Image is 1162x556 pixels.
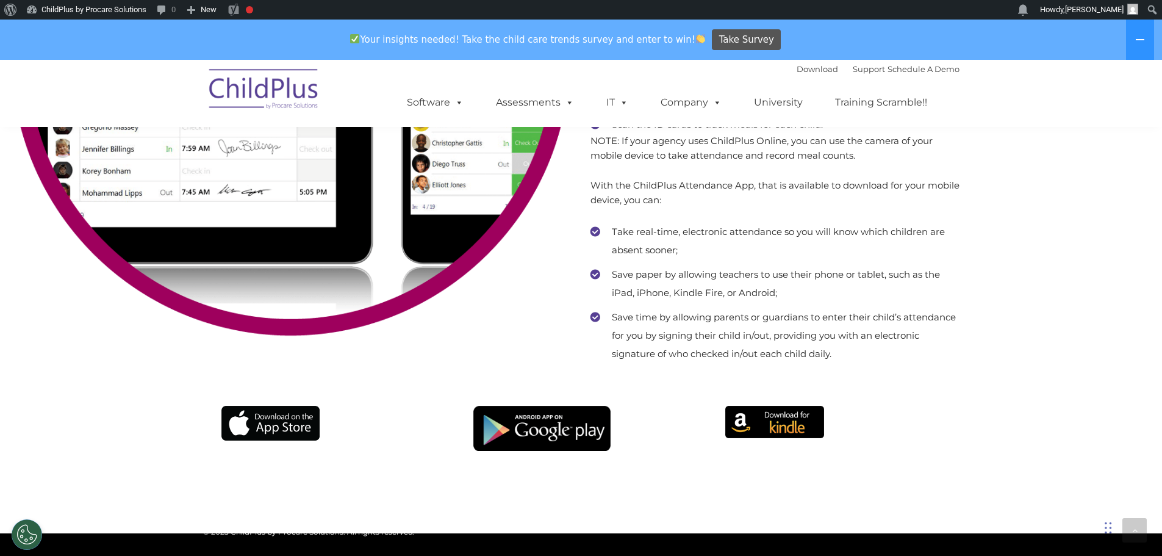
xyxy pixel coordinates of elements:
[696,34,705,43] img: 👏
[823,90,939,115] a: Training Scramble!!
[203,60,325,121] img: ChildPlus by Procare Solutions
[797,64,838,74] a: Download
[350,34,359,43] img: ✅
[590,308,959,363] li: Save time by allowing parents or guardians to enter their child’s attendance for you by signing t...
[395,90,476,115] a: Software
[345,27,711,51] span: Your insights needed! Take the child care trends survey and enter to win!
[742,90,815,115] a: University
[888,64,959,74] a: Schedule A Demo
[246,6,253,13] div: Focus keyphrase not set
[1065,5,1124,14] span: [PERSON_NAME]
[590,265,959,302] li: Save paper by allowing teachers to use their phone or tablet, such as the iPad, iPhone, Kindle Fi...
[473,406,611,451] img: Google Play Store Icon
[797,64,959,74] font: |
[484,90,586,115] a: Assessments
[590,178,959,208] p: With the ChildPlus Attendance App, that is available to download for your mobile device, you can:
[725,406,824,438] img: sn-icon-appstore-amazon-kindle
[1105,510,1112,546] div: Drag
[648,90,734,115] a: Company
[853,64,885,74] a: Support
[963,424,1162,556] iframe: Chat Widget
[590,134,959,163] p: NOTE: If your agency uses ChildPlus Online, you can use the camera of your mobile device to take ...
[221,406,320,441] img: Apple App Store Icon
[590,223,959,259] li: Take real-time, electronic attendance so you will know which children are absent sooner;
[12,519,42,550] button: Cookies Settings
[719,29,774,51] span: Take Survey
[712,29,781,51] a: Take Survey
[594,90,640,115] a: IT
